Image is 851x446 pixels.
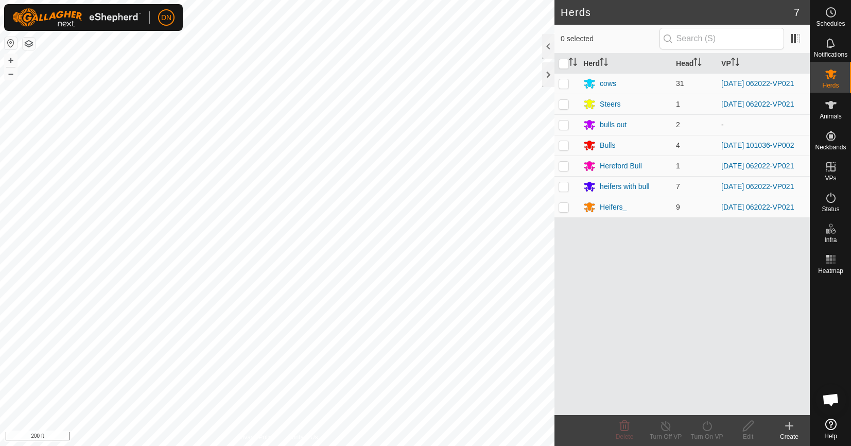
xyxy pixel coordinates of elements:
span: Neckbands [815,144,846,150]
div: bulls out [600,119,627,130]
button: – [5,67,17,80]
th: Head [672,54,717,74]
a: [DATE] 062022-VP021 [721,182,794,191]
p-sorticon: Activate to sort [693,59,702,67]
span: 1 [676,100,680,108]
a: [DATE] 062022-VP021 [721,203,794,211]
span: 31 [676,79,684,88]
span: Infra [824,237,837,243]
span: Heatmap [818,268,843,274]
th: VP [717,54,810,74]
div: Turn On VP [686,432,727,441]
img: Gallagher Logo [12,8,141,27]
span: Schedules [816,21,845,27]
span: Help [824,433,837,439]
button: Reset Map [5,37,17,49]
input: Search (S) [659,28,784,49]
span: Status [822,206,839,212]
span: Animals [820,113,842,119]
span: 9 [676,203,680,211]
span: 7 [676,182,680,191]
a: [DATE] 062022-VP021 [721,100,794,108]
p-sorticon: Activate to sort [731,59,739,67]
div: heifers with bull [600,181,650,192]
div: Turn Off VP [645,432,686,441]
div: Steers [600,99,620,110]
a: [DATE] 101036-VP002 [721,141,794,149]
a: [DATE] 062022-VP021 [721,162,794,170]
a: Contact Us [287,433,318,442]
span: 2 [676,121,680,129]
div: Open chat [815,384,846,415]
a: Help [810,415,851,443]
h2: Herds [561,6,794,19]
div: Create [769,432,810,441]
div: cows [600,78,616,89]
span: 7 [794,5,800,20]
span: 4 [676,141,680,149]
p-sorticon: Activate to sort [600,59,608,67]
span: Notifications [814,52,847,58]
div: Bulls [600,140,615,151]
p-sorticon: Activate to sort [569,59,577,67]
div: Hereford Bull [600,161,642,171]
span: Delete [616,433,634,440]
a: Privacy Policy [237,433,275,442]
span: DN [161,12,171,23]
button: + [5,54,17,66]
td: - [717,114,810,135]
span: VPs [825,175,836,181]
div: Edit [727,432,769,441]
span: 0 selected [561,33,659,44]
span: Herds [822,82,839,89]
th: Herd [579,54,672,74]
a: [DATE] 062022-VP021 [721,79,794,88]
button: Map Layers [23,38,35,50]
div: Heifers_ [600,202,627,213]
span: 1 [676,162,680,170]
